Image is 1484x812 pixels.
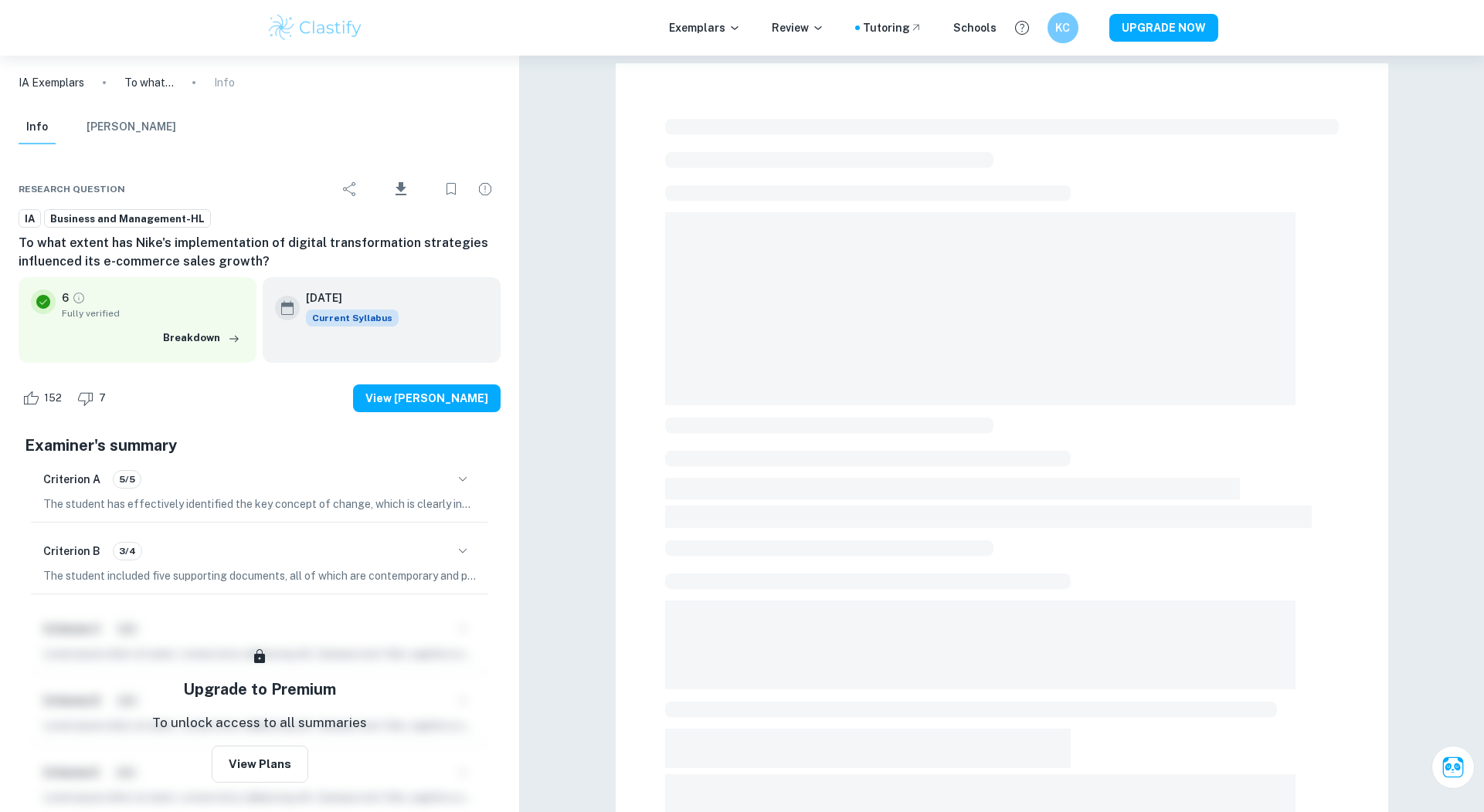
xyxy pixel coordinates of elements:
[19,234,501,271] h6: To what extent has Nike's implementation of digital transformation strategies influenced its e-co...
[334,174,365,205] div: Share
[36,391,70,406] span: 152
[45,211,210,227] span: Business and Management-HL
[1048,12,1078,43] button: KC
[353,384,501,412] button: View [PERSON_NAME]
[306,310,399,326] div: This exemplar is based on the current syllabus. Feel free to refer to it for inspiration/ideas wh...
[436,174,467,205] div: Bookmark
[368,169,433,209] div: Download
[772,19,824,36] p: Review
[114,472,141,486] span: 5/5
[43,543,100,560] h6: Criterion B
[62,306,244,320] span: Fully verified
[267,12,365,43] img: Clastify logo
[183,678,336,701] h5: Upgrade to Premium
[19,182,125,196] span: Research question
[1109,14,1218,42] button: UPGRADE NOW
[1431,746,1475,789] button: Ask Clai
[152,713,367,733] p: To unlock access to all summaries
[124,74,174,91] p: To what extent has Nike's implementation of digital transformation strategies influenced its e-co...
[19,211,40,227] span: IA
[43,471,100,488] h6: Criterion A
[25,434,494,457] h5: Examiner's summary
[19,74,84,91] a: IA Exemplars
[214,74,235,91] p: Info
[19,386,70,411] div: Like
[44,209,211,228] a: Business and Management-HL
[19,110,56,144] button: Info
[863,19,922,36] a: Tutoring
[72,291,86,305] a: Grade fully verified
[87,110,176,144] button: [PERSON_NAME]
[1054,19,1071,36] h6: KC
[159,326,244,350] button: Breakdown
[669,19,741,36] p: Exemplars
[43,567,476,584] p: The student included five supporting documents, all of which are contemporary and published withi...
[19,209,41,228] a: IA
[1009,15,1035,41] button: Help and Feedback
[62,289,69,306] p: 6
[90,391,114,406] span: 7
[953,19,997,36] a: Schools
[114,544,141,558] span: 3/4
[43,496,476,513] p: The student has effectively identified the key concept of change, which is clearly indicated on t...
[470,174,501,205] div: Report issue
[306,310,399,326] span: Current Syllabus
[212,746,308,783] button: View Plans
[73,386,114,411] div: Dislike
[306,289,386,306] h6: [DATE]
